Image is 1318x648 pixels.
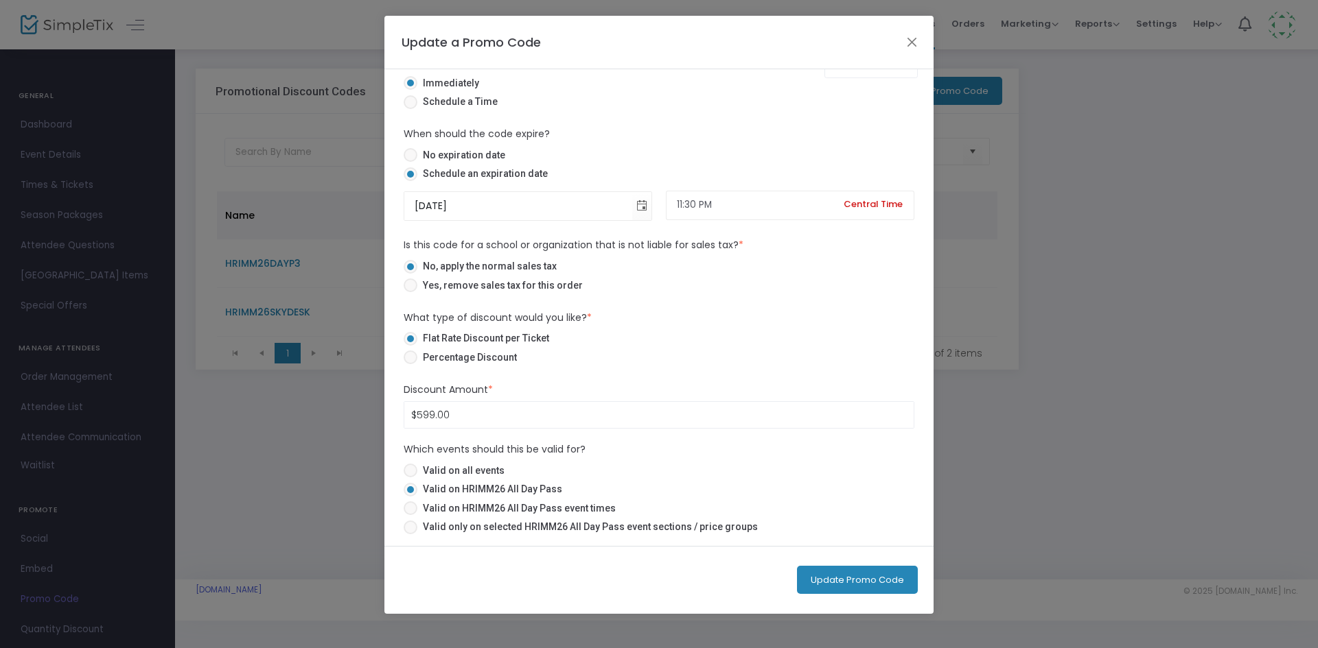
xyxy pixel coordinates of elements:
h4: Update a Promo Code [402,33,541,51]
input: null [404,192,632,220]
span: Immediately [417,76,479,91]
span: Valid on HRIMM26 All Day Pass [417,482,562,496]
span: Central Time [832,186,914,223]
button: Close [903,33,921,51]
span: Yes, remove sales tax for this order [417,278,583,293]
span: Percentage Discount [417,350,517,365]
span: Valid on HRIMM26 All Day Pass event times [417,501,616,516]
span: Valid on all events [417,464,505,478]
span: No, apply the normal sales tax [417,259,557,274]
span: Flat Rate Discount per Ticket [417,331,549,346]
label: When should the code expire? [404,127,550,141]
button: Update Promo Code [797,566,918,594]
label: Discount Amount [404,383,493,397]
input: End Time [666,191,914,220]
button: Toggle calendar [632,192,651,220]
span: Valid only on selected HRIMM26 All Day Pass event sections / price groups [417,520,758,534]
label: What type of discount would you like? [404,311,592,325]
span: Schedule a Time [417,95,498,109]
label: Which events should this be valid for? [404,442,586,457]
span: Is this code for a school or organization that is not liable for sales tax? [404,238,743,252]
span: No expiration date [417,148,505,163]
span: Schedule an expiration date [417,167,548,181]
